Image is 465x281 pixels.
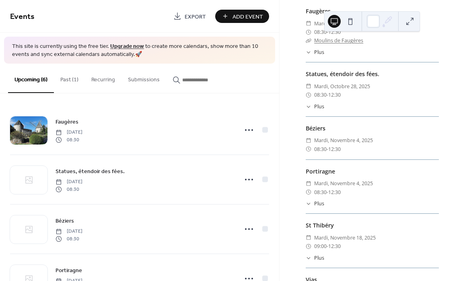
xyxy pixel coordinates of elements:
[56,266,82,275] a: Portiragne
[314,254,324,262] span: Plus
[185,12,206,21] span: Export
[328,188,341,196] span: 12:30
[314,103,324,111] span: Plus
[56,216,74,225] a: Béziers
[314,233,376,242] span: mardi, novembre 18, 2025
[10,9,35,25] span: Events
[85,64,121,92] button: Recurring
[56,217,74,225] span: Béziers
[306,233,311,242] div: ​
[327,145,328,153] span: -
[56,178,82,186] span: [DATE]
[314,242,327,250] span: 09:00
[306,124,439,133] div: Béziers
[314,19,370,28] span: mardi, octobre 21, 2025
[314,200,324,208] span: Plus
[328,145,341,153] span: 12:30
[306,242,311,250] div: ​
[314,188,327,196] span: 08:30
[327,188,328,196] span: -
[327,28,328,36] span: -
[314,136,373,145] span: mardi, novembre 4, 2025
[314,37,363,44] a: Moulins de Faugères
[232,12,263,21] span: Add Event
[328,28,341,36] span: 12:30
[110,41,144,52] a: Upgrade now
[306,200,325,208] button: ​Plus
[8,64,54,93] button: Upcoming (6)
[314,28,327,36] span: 08:30
[121,64,166,92] button: Submissions
[314,179,373,188] span: mardi, novembre 4, 2025
[306,254,325,262] button: ​Plus
[215,10,269,23] button: Add Event
[328,242,341,250] span: 12:30
[306,179,311,188] div: ​
[306,49,325,56] button: ​Plus
[314,145,327,153] span: 08:30
[306,188,311,196] div: ​
[306,103,311,111] div: ​
[306,49,311,56] div: ​
[306,221,439,230] div: St Thibéry
[56,267,82,275] span: Portiragne
[56,235,82,242] span: 08:30
[314,91,327,99] span: 08:30
[56,129,82,136] span: [DATE]
[328,91,341,99] span: 12:30
[56,117,78,126] a: Faugères
[306,200,311,208] div: ​
[306,28,311,36] div: ​
[306,103,325,111] button: ​Plus
[56,136,82,143] span: 08:30
[306,136,311,145] div: ​
[56,228,82,235] span: [DATE]
[314,49,324,56] span: Plus
[306,254,311,262] div: ​
[54,64,85,92] button: Past (1)
[56,118,78,126] span: Faugères
[306,145,311,153] div: ​
[306,70,439,79] div: Statues, étendoir des fées.
[56,186,82,193] span: 08:30
[306,91,311,99] div: ​
[306,167,439,176] div: Portiragne
[306,82,311,91] div: ​
[167,10,212,23] a: Export
[327,91,328,99] span: -
[327,242,328,250] span: -
[12,43,267,58] span: This site is currently using the free tier. to create more calendars, show more than 10 events an...
[306,19,311,28] div: ​
[306,36,311,45] div: ​
[314,82,370,91] span: mardi, octobre 28, 2025
[306,7,331,15] a: Faugères
[56,167,125,176] a: Statues, étendoir des fées.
